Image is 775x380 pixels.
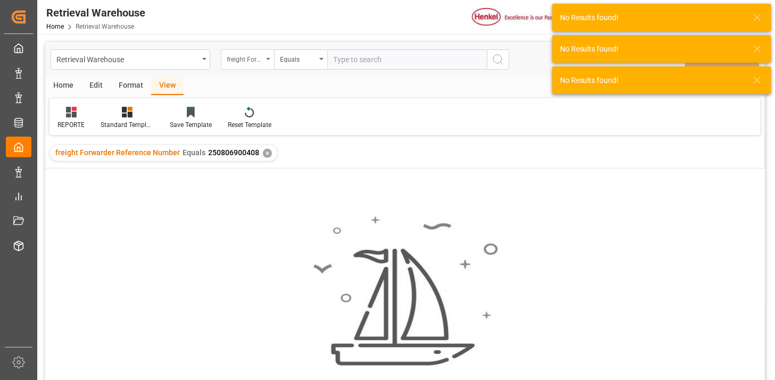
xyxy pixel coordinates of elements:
span: Equals [183,148,205,157]
div: Reset Template [228,120,271,130]
div: Retrieval Warehouse [56,52,199,65]
div: No Results found! [560,12,743,23]
div: Format [111,77,151,95]
img: smooth_sailing.jpeg [312,215,498,367]
button: open menu [51,49,210,70]
div: Retrieval Warehouse [46,5,145,21]
div: No Results found! [560,44,743,55]
input: Type to search [327,49,487,70]
div: Save Template [170,120,212,130]
span: freight Forwarder Reference Number [55,148,180,157]
a: Home [46,23,64,30]
div: ✕ [263,149,272,158]
div: View [151,77,184,95]
div: Equals [280,52,316,64]
button: open menu [221,49,274,70]
button: open menu [274,49,327,70]
div: No Results found! [560,75,743,86]
span: 250806900408 [208,148,259,157]
div: REPORTE [57,120,85,130]
div: freight Forwarder Reference Number [227,52,263,64]
div: Edit [81,77,111,95]
div: Standard Templates [101,120,154,130]
img: Henkel%20logo.jpg_1689854090.jpg [472,8,562,27]
button: search button [487,49,509,70]
div: Home [45,77,81,95]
